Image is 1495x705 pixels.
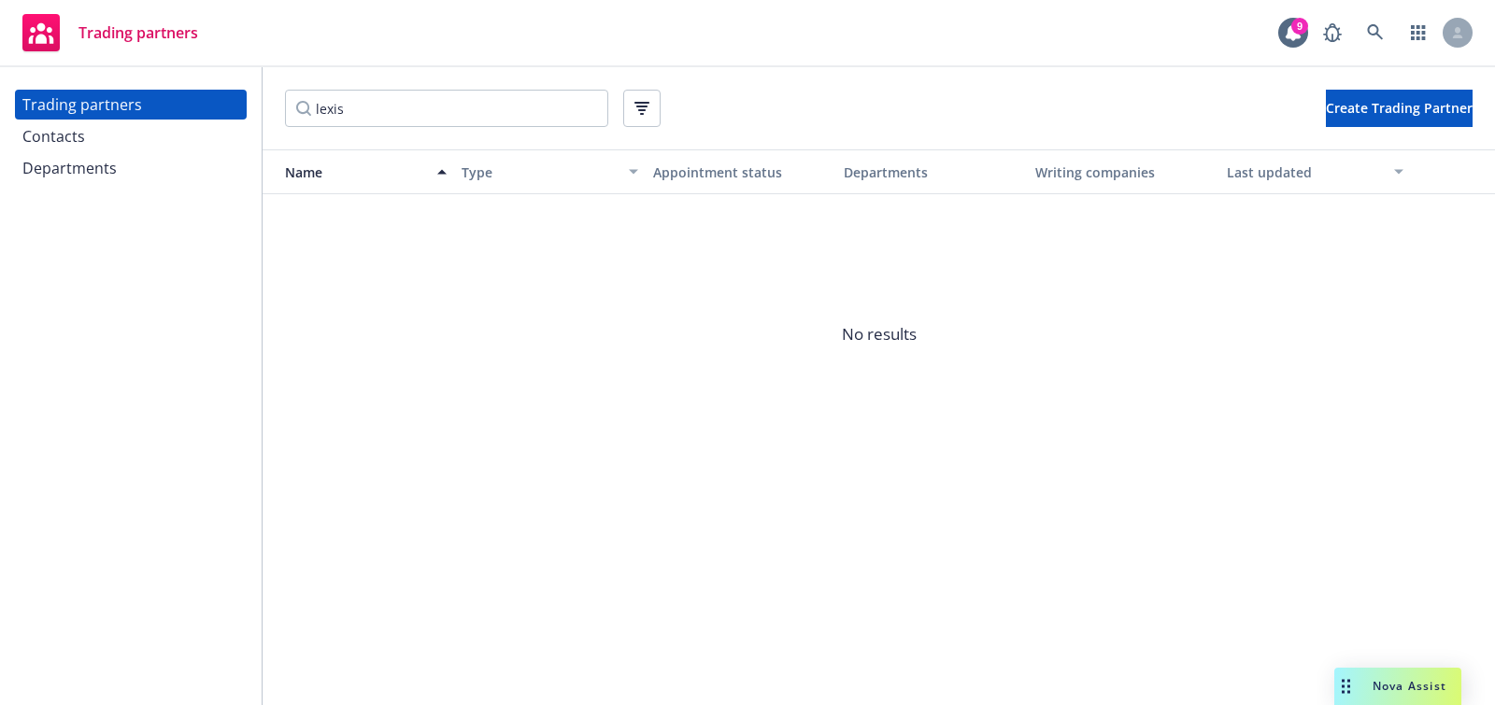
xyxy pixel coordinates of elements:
[1326,99,1473,117] span: Create Trading Partner
[1357,14,1394,51] a: Search
[454,149,646,194] button: Type
[1334,668,1358,705] div: Drag to move
[653,162,830,182] div: Appointment status
[1035,162,1212,182] div: Writing companies
[844,162,1020,182] div: Departments
[270,162,426,182] div: Name
[22,90,142,120] div: Trading partners
[263,194,1495,474] span: No results
[1227,162,1383,182] div: Last updated
[1334,668,1461,705] button: Nova Assist
[263,149,454,194] button: Name
[285,90,608,127] input: Filter by keyword...
[15,121,247,151] a: Contacts
[1219,149,1411,194] button: Last updated
[1373,678,1446,694] span: Nova Assist
[15,153,247,183] a: Departments
[1326,90,1473,127] button: Create Trading Partner
[1400,14,1437,51] a: Switch app
[462,162,618,182] div: Type
[1291,15,1308,32] div: 9
[22,121,85,151] div: Contacts
[1028,149,1219,194] button: Writing companies
[78,25,198,40] span: Trading partners
[15,7,206,59] a: Trading partners
[15,90,247,120] a: Trading partners
[836,149,1028,194] button: Departments
[22,153,117,183] div: Departments
[646,149,837,194] button: Appointment status
[1314,14,1351,51] a: Report a Bug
